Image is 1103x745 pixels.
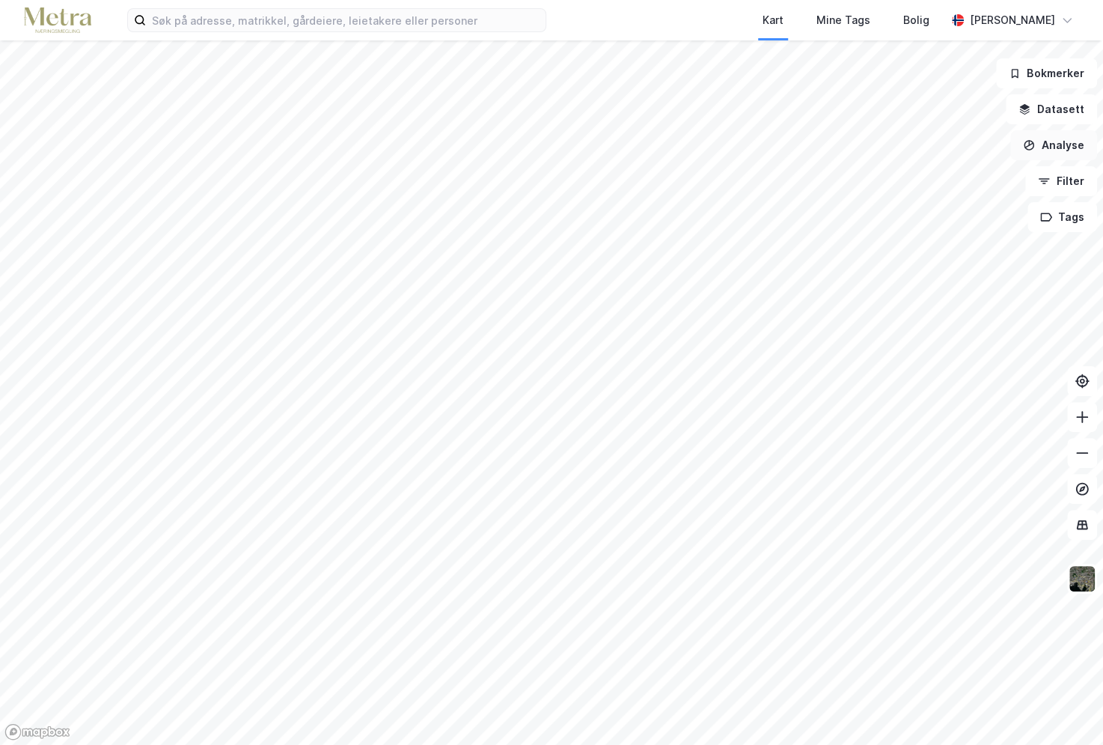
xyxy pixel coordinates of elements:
[4,723,70,741] a: Mapbox homepage
[1027,202,1097,232] button: Tags
[996,58,1097,88] button: Bokmerker
[903,11,929,29] div: Bolig
[24,7,91,34] img: metra-logo.256734c3b2bbffee19d4.png
[1010,130,1097,160] button: Analyse
[1028,673,1103,745] div: Kontrollprogram for chat
[1028,673,1103,745] iframe: Chat Widget
[763,11,783,29] div: Kart
[1025,166,1097,196] button: Filter
[816,11,870,29] div: Mine Tags
[1006,94,1097,124] button: Datasett
[1068,565,1096,593] img: 9k=
[970,11,1055,29] div: [PERSON_NAME]
[146,9,546,31] input: Søk på adresse, matrikkel, gårdeiere, leietakere eller personer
